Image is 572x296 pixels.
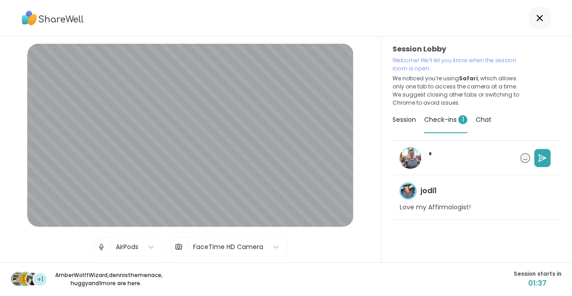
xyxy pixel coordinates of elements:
[392,74,522,107] p: We noticed you’re using , which allows only one tab to access the camera at a time. We suggest cl...
[12,273,24,285] img: AmberWolffWizard
[475,115,491,124] span: Chat
[401,184,415,198] img: jodi1
[22,8,84,28] img: ShareWell Logo
[399,147,421,169] img: Victoria3174
[392,56,522,73] p: Welcome! We’ll let you know when the session room is open.
[392,115,416,124] span: Session
[424,115,467,124] span: Check-ins
[186,238,189,256] span: |
[109,238,111,256] span: |
[175,238,183,256] img: Camera
[513,278,561,289] span: 01:37
[513,270,561,278] span: Session starts in
[116,242,138,252] div: AirPods
[459,74,477,82] b: Safari
[399,203,470,212] p: Love my Affirmologist!
[420,186,436,196] h4: jodi1
[55,271,156,287] p: AmberWolffWizard , dennisthemenace , huggy and 1 more are here.
[97,238,105,256] img: Microphone
[23,273,28,285] span: d
[458,115,467,124] span: 1
[37,275,43,284] span: +1
[193,242,263,252] div: FaceTime HD Camera
[392,44,561,55] h3: Session Lobby
[26,273,39,285] img: huggy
